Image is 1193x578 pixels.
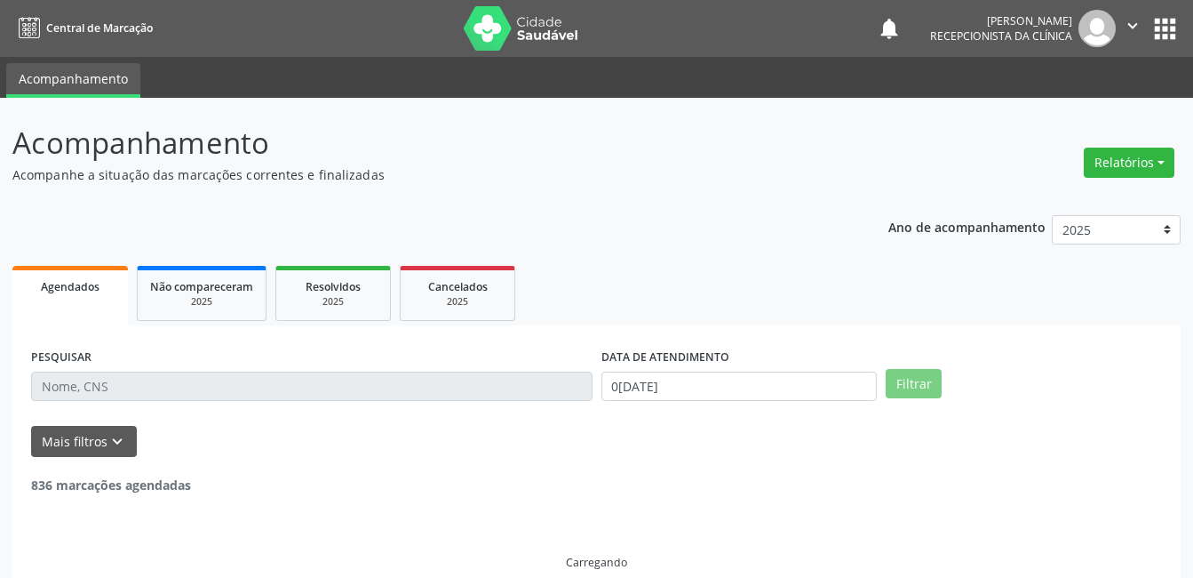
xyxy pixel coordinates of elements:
[566,555,627,570] div: Carregando
[306,279,361,294] span: Resolvidos
[1123,16,1142,36] i: 
[150,279,253,294] span: Não compareceram
[41,279,99,294] span: Agendados
[930,28,1072,44] span: Recepcionista da clínica
[413,295,502,309] div: 2025
[888,215,1046,237] p: Ano de acompanhamento
[12,165,831,184] p: Acompanhe a situação das marcações correntes e finalizadas
[1078,10,1116,47] img: img
[886,369,942,399] button: Filtrar
[601,372,878,402] input: Selecione um intervalo
[6,63,140,98] a: Acompanhamento
[31,372,593,402] input: Nome, CNS
[31,477,191,494] strong: 836 marcações agendadas
[12,121,831,165] p: Acompanhamento
[930,13,1072,28] div: [PERSON_NAME]
[1084,148,1174,178] button: Relatórios
[428,279,488,294] span: Cancelados
[12,13,153,43] a: Central de Marcação
[31,426,137,457] button: Mais filtroskeyboard_arrow_down
[601,344,729,372] label: DATA DE ATENDIMENTO
[877,16,902,41] button: notifications
[31,344,91,372] label: PESQUISAR
[289,295,378,309] div: 2025
[46,20,153,36] span: Central de Marcação
[1116,10,1149,47] button: 
[107,432,127,452] i: keyboard_arrow_down
[1149,13,1181,44] button: apps
[150,295,253,309] div: 2025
